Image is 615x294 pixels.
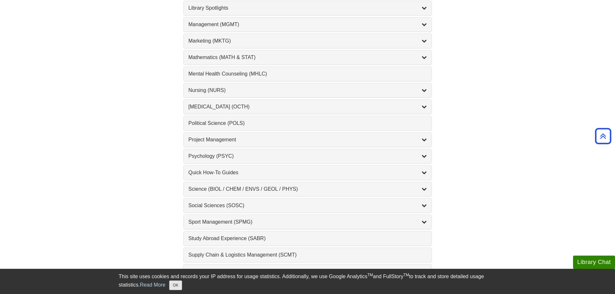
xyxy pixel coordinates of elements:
sup: TM [404,273,409,277]
sup: TM [367,273,373,277]
a: Political Science (POLS) [189,119,427,127]
button: Close [169,280,182,290]
a: Mental Health Counseling (MHLC) [189,70,427,78]
a: Library Spotlights [189,4,427,12]
a: Read More [140,282,165,288]
a: Study Abroad Experience (SABR) [189,235,427,242]
a: Technology (BITS, CISP, CSCI, GPMT, IAAS, NETW, TMGT) [189,268,427,275]
button: Library Chat [573,256,615,269]
a: Quick How-To Guides [189,169,427,177]
a: [MEDICAL_DATA] (OCTH) [189,103,427,111]
a: Sport Management (SPMG) [189,218,427,226]
div: This site uses cookies and records your IP address for usage statistics. Additionally, we use Goo... [119,273,497,290]
a: Supply Chain & Logistics Management (SCMT) [189,251,427,259]
a: Mathematics (MATH & STAT) [189,54,427,61]
a: Management (MGMT) [189,21,427,28]
a: Marketing (MKTG) [189,37,427,45]
a: Psychology (PSYC) [189,152,427,160]
a: Science (BIOL / CHEM / ENVS / GEOL / PHYS) [189,185,427,193]
a: Nursing (NURS) [189,86,427,94]
a: Social Sciences (SOSC) [189,202,427,209]
a: Project Management [189,136,427,144]
a: Back to Top [593,132,613,140]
